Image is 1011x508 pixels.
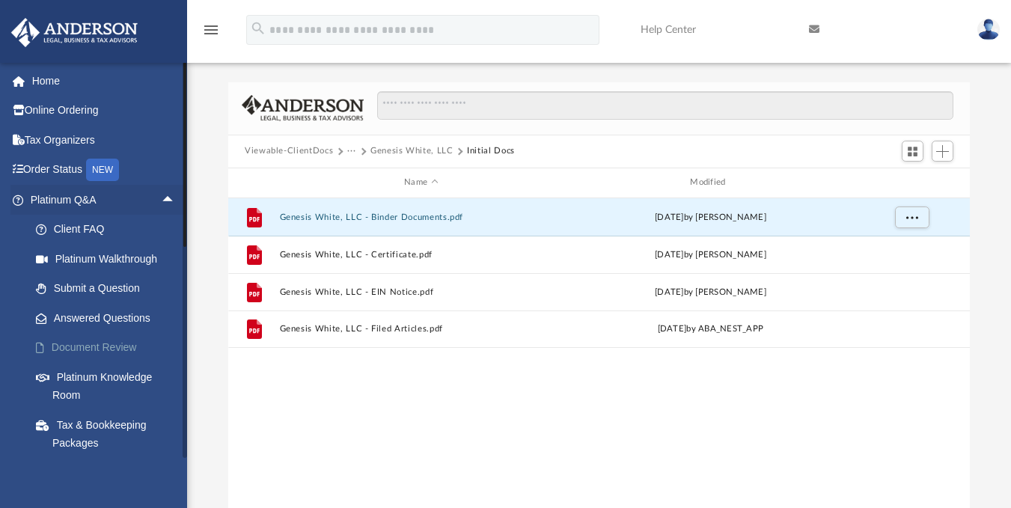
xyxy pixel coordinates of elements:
button: Genesis White, LLC - Certificate.pdf [280,249,563,259]
a: Platinum Q&Aarrow_drop_up [10,185,198,215]
button: Genesis White, LLC - Filed Articles.pdf [280,324,563,334]
button: Initial Docs [467,144,515,158]
a: Tax & Bookkeeping Packages [21,410,198,458]
button: Add [932,141,954,162]
div: Modified [569,176,852,189]
span: arrow_drop_up [161,185,191,215]
div: grid [228,198,970,508]
button: Genesis White, LLC - Binder Documents.pdf [280,212,563,221]
a: Platinum Knowledge Room [21,362,198,410]
div: Name [279,176,563,189]
div: [DATE] by ABA_NEST_APP [569,322,852,336]
div: [DATE] by [PERSON_NAME] [569,210,852,224]
button: Viewable-ClientDocs [245,144,333,158]
a: Submit a Question [21,274,198,304]
a: Client FAQ [21,215,198,245]
div: id [858,176,963,189]
a: Order StatusNEW [10,155,198,186]
a: menu [202,28,220,39]
i: search [250,20,266,37]
button: Genesis White, LLC - EIN Notice.pdf [280,287,563,296]
div: NEW [86,159,119,181]
div: [DATE] by [PERSON_NAME] [569,285,852,299]
button: ··· [347,144,357,158]
a: Home [10,66,198,96]
input: Search files and folders [377,91,953,120]
a: Tax Organizers [10,125,198,155]
a: Platinum Walkthrough [21,244,198,274]
button: More options [895,206,929,228]
button: Switch to Grid View [902,141,924,162]
i: menu [202,21,220,39]
div: id [235,176,272,189]
a: Online Ordering [10,96,198,126]
a: Answered Questions [21,303,198,333]
img: Anderson Advisors Platinum Portal [7,18,142,47]
button: Genesis White, LLC [370,144,453,158]
img: User Pic [977,19,1000,40]
a: Document Review [21,333,198,363]
div: [DATE] by [PERSON_NAME] [569,248,852,261]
